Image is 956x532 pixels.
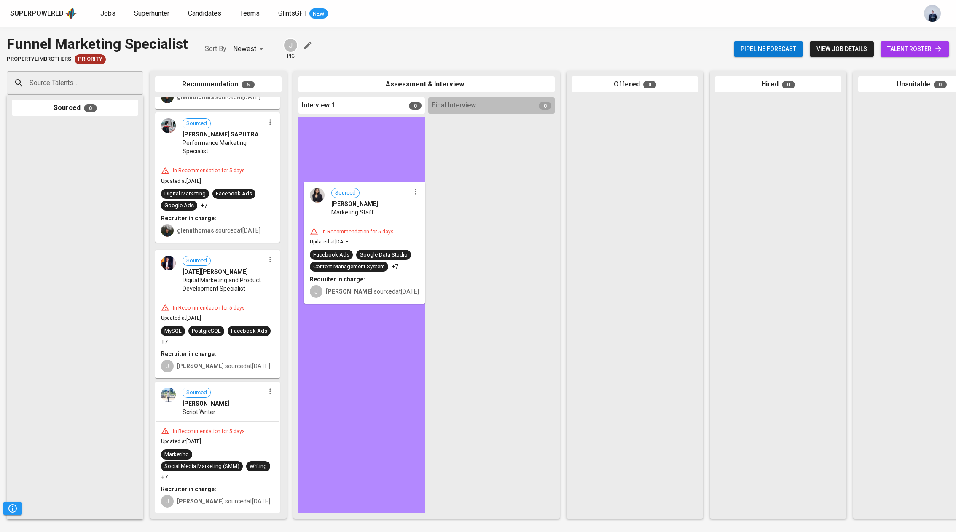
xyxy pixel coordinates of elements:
a: Superpoweredapp logo [10,7,77,20]
p: Newest [233,44,256,54]
div: Newest [233,41,266,57]
button: view job details [810,41,874,57]
span: 0 [84,104,97,112]
a: GlintsGPT NEW [278,8,328,19]
span: 0 [539,102,551,110]
span: Teams [240,9,260,17]
span: NEW [309,10,328,18]
a: Jobs [100,8,117,19]
div: Offered [572,76,698,93]
div: Hired [715,76,841,93]
span: 0 [934,81,947,88]
a: Teams [240,8,261,19]
div: Superpowered [10,9,64,19]
img: app logo [65,7,77,20]
span: 0 [782,81,795,88]
span: Superhunter [134,9,169,17]
a: Candidates [188,8,223,19]
button: Pipeline Triggers [3,502,22,515]
span: 5 [242,81,255,88]
span: Priority [75,55,106,63]
div: Funnel Marketing Specialist [7,34,188,54]
span: 0 [409,102,422,110]
button: Open [139,82,140,84]
span: talent roster [887,44,943,54]
div: New Job received from Demand Team [75,54,106,64]
span: Pipeline forecast [741,44,796,54]
span: Candidates [188,9,221,17]
div: J [283,38,298,53]
span: GlintsGPT [278,9,308,17]
div: Recommendation [155,76,282,93]
span: PropertyLimBrothers [7,55,71,63]
div: Sourced [12,100,138,116]
p: Sort By [205,44,226,54]
div: pic [283,38,298,60]
a: Superhunter [134,8,171,19]
div: Assessment & Interview [298,76,555,93]
span: Interview 1 [302,101,335,110]
span: view job details [816,44,867,54]
span: Final Interview [432,101,476,110]
span: Jobs [100,9,115,17]
span: 0 [643,81,656,88]
button: Pipeline forecast [734,41,803,57]
a: talent roster [881,41,949,57]
img: annisa@glints.com [924,5,941,22]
